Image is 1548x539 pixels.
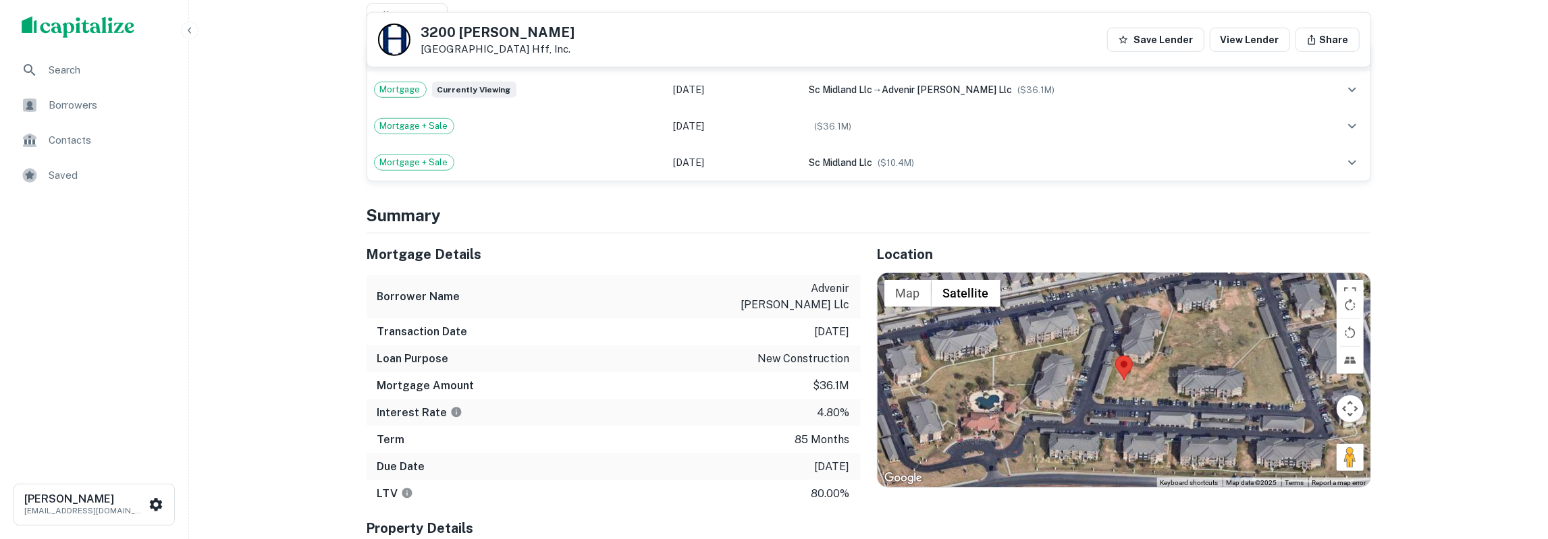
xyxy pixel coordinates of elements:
iframe: Chat Widget [1480,431,1548,496]
button: Keyboard shortcuts [1160,478,1219,488]
button: Tilt map [1337,347,1364,374]
h6: Borrower Name [377,289,460,305]
span: sc midland llc [809,84,873,95]
span: Mortgage + Sale [375,119,454,133]
div: All Types [367,3,448,30]
svg: The interest rates displayed on the website are for informational purposes only and may be report... [450,406,462,418]
a: Terms (opens in new tab) [1285,479,1304,486]
a: View Lender [1210,28,1290,52]
svg: LTVs displayed on the website are for informational purposes only and may be reported incorrectly... [401,487,413,499]
button: Show street map [884,280,932,307]
button: Map camera controls [1337,395,1364,422]
td: [DATE] [666,144,803,181]
p: [GEOGRAPHIC_DATA] [421,43,575,55]
p: $36.1m [813,378,850,394]
span: ($ 36.1M ) [1018,85,1055,95]
p: 85 months [795,432,850,448]
span: Contacts [49,132,169,148]
span: Mortgage [375,83,426,96]
h5: 3200 [PERSON_NAME] [421,26,575,39]
p: 80.00% [811,486,850,502]
td: [DATE] [666,108,803,144]
a: Saved [11,159,178,192]
button: Show satellite imagery [932,280,1000,307]
a: Contacts [11,124,178,157]
h6: Term [377,432,405,448]
button: expand row [1341,78,1364,101]
td: [DATE] [666,72,803,108]
h6: Loan Purpose [377,351,449,367]
span: ($ 36.1M ) [815,121,852,132]
p: 4.80% [818,405,850,421]
a: Open this area in Google Maps (opens a new window) [881,470,926,487]
span: Borrowers [49,97,169,113]
span: Search [49,62,169,78]
button: Rotate map clockwise [1337,291,1364,318]
img: capitalize-logo.png [22,16,135,38]
button: [PERSON_NAME][EMAIL_ADDRESS][DOMAIN_NAME] [14,484,175,526]
span: Currently viewing [432,82,516,98]
div: → [809,82,1293,97]
span: advenir [PERSON_NAME] llc [882,84,1013,95]
button: Rotate map counterclockwise [1337,319,1364,346]
h5: Location [877,244,1371,264]
h4: Summary [367,203,1371,227]
span: ($ 10.4M ) [878,158,915,168]
span: Saved [49,167,169,183]
a: Search [11,54,178,86]
h5: Property Details [367,518,861,538]
p: [DATE] [815,459,850,475]
h6: [PERSON_NAME] [24,494,146,505]
span: Mortgage + Sale [375,156,454,169]
h5: Mortgage Details [367,244,861,264]
p: advenir [PERSON_NAME] llc [728,281,850,313]
p: [EMAIL_ADDRESS][DOMAIN_NAME] [24,505,146,517]
button: Share [1296,28,1360,52]
p: [DATE] [815,324,850,340]
h6: Mortgage Amount [377,378,475,394]
button: Expand All [1300,7,1371,27]
button: Toggle fullscreen view [1337,280,1364,307]
h6: Interest Rate [377,405,462,421]
button: expand row [1341,115,1364,138]
a: Hff, Inc. [533,43,571,55]
h6: Transaction Date [377,324,468,340]
h6: Due Date [377,459,425,475]
a: Borrowers [11,89,178,121]
a: Report a map error [1312,479,1366,486]
span: Map data ©2025 [1227,479,1277,486]
button: expand row [1341,151,1364,174]
button: Save Lender [1107,28,1204,52]
button: Drag Pegman onto the map to open Street View [1337,444,1364,471]
h6: LTV [377,486,413,502]
p: new construction [758,351,850,367]
span: sc midland llc [809,157,873,168]
img: Google [881,470,926,487]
